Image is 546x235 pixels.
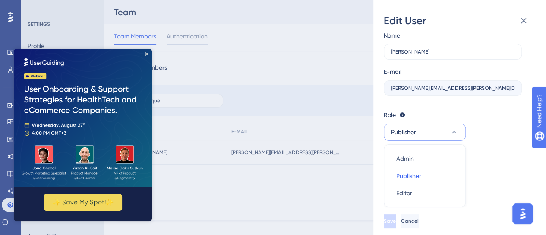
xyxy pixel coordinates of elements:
button: Publisher [389,167,460,184]
div: E-mail [384,67,401,77]
div: Name [384,30,400,41]
button: ✨ Save My Spot!✨ [30,145,108,162]
button: Save [384,214,396,228]
span: Publisher [396,171,421,181]
span: Editor [396,188,412,198]
input: Open Keeper Popup [391,85,514,91]
span: Cancel [401,218,419,225]
button: Editor [389,184,460,202]
iframe: UserGuiding AI Assistant Launcher [510,201,536,227]
div: Edit User [384,14,536,28]
span: Save [384,218,396,225]
div: Close Preview [131,3,135,7]
button: Admin [389,150,460,167]
span: Publisher [391,127,416,137]
span: Role [384,110,396,120]
span: Need Help? [20,2,54,13]
input: Name [391,49,514,55]
button: Cancel [401,214,419,228]
span: Admin [396,153,414,164]
button: Publisher [384,124,466,141]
